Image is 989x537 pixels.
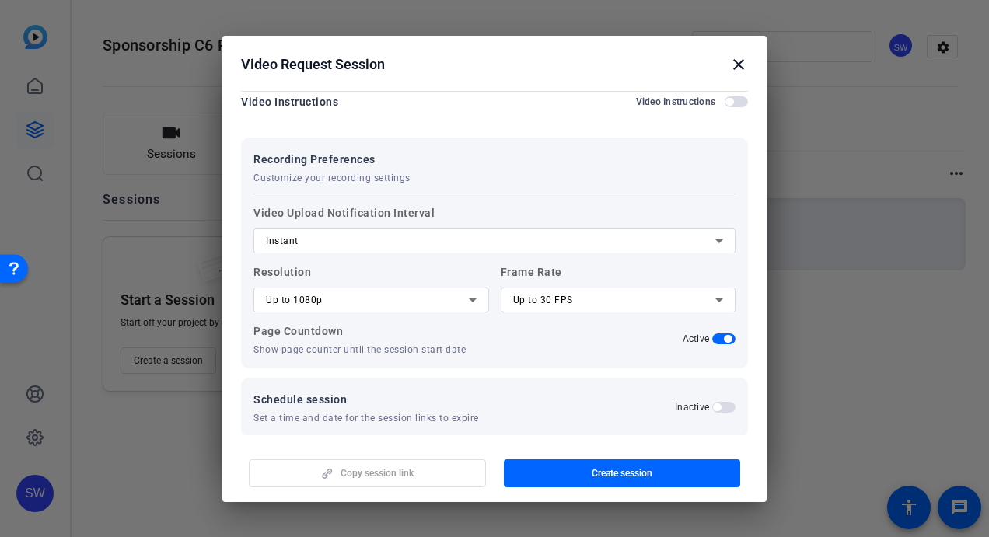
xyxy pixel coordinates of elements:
label: Frame Rate [501,263,736,312]
div: Video Instructions [241,92,338,111]
button: Create session [504,459,741,487]
mat-icon: close [729,55,748,74]
span: Schedule session [253,390,479,409]
span: Create session [592,467,652,479]
p: Page Countdown [253,322,489,340]
h2: Inactive [675,401,709,413]
h2: Active [683,333,710,345]
div: Video Request Session [241,55,748,74]
span: Up to 30 FPS [513,295,573,305]
label: Resolution [253,263,489,312]
p: Show page counter until the session start date [253,343,489,356]
span: Instant [266,235,299,246]
h2: Video Instructions [636,96,716,108]
span: Up to 1080p [266,295,323,305]
span: Set a time and date for the session links to expire [253,412,479,424]
span: Customize your recording settings [253,172,411,184]
span: Recording Preferences [253,150,411,169]
label: Video Upload Notification Interval [253,204,736,253]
